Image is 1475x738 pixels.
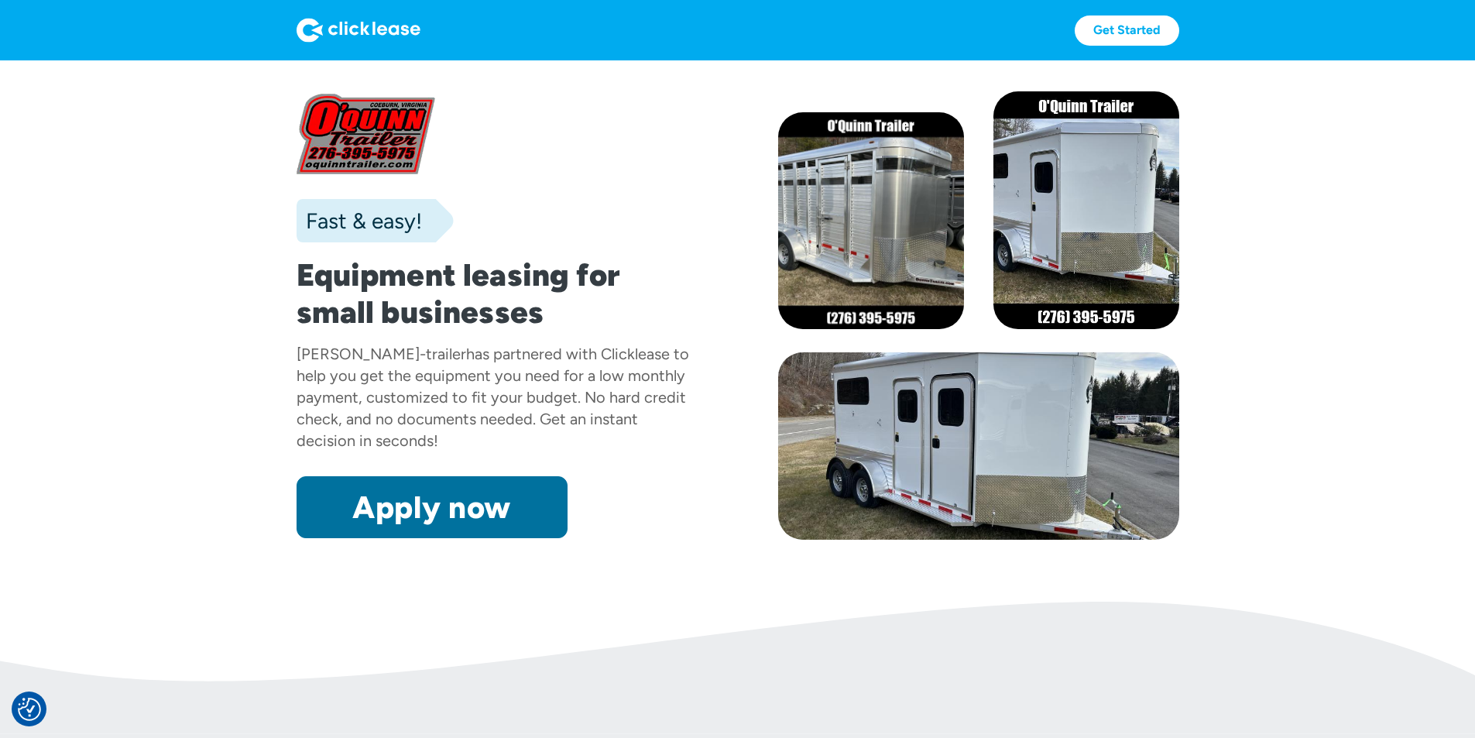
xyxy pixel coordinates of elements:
div: Fast & easy! [297,205,422,236]
div: has partnered with Clicklease to help you get the equipment you need for a low monthly payment, c... [297,345,689,450]
h1: Equipment leasing for small businesses [297,256,698,331]
a: Get Started [1075,15,1179,46]
img: Revisit consent button [18,698,41,721]
a: Apply now [297,476,568,538]
img: Logo [297,18,420,43]
div: [PERSON_NAME]-trailer [297,345,466,363]
button: Consent Preferences [18,698,41,721]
